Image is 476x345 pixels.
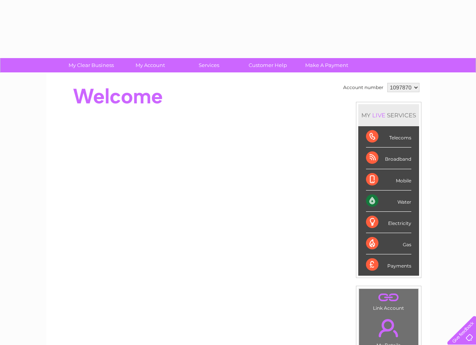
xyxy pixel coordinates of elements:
[366,212,411,233] div: Electricity
[177,58,241,72] a: Services
[366,233,411,254] div: Gas
[361,291,416,304] a: .
[359,288,419,313] td: Link Account
[341,81,385,94] td: Account number
[366,126,411,148] div: Telecoms
[118,58,182,72] a: My Account
[366,254,411,275] div: Payments
[366,169,411,191] div: Mobile
[295,58,359,72] a: Make A Payment
[371,112,387,119] div: LIVE
[236,58,300,72] a: Customer Help
[361,314,416,342] a: .
[366,148,411,169] div: Broadband
[59,58,123,72] a: My Clear Business
[366,191,411,212] div: Water
[358,104,419,126] div: MY SERVICES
